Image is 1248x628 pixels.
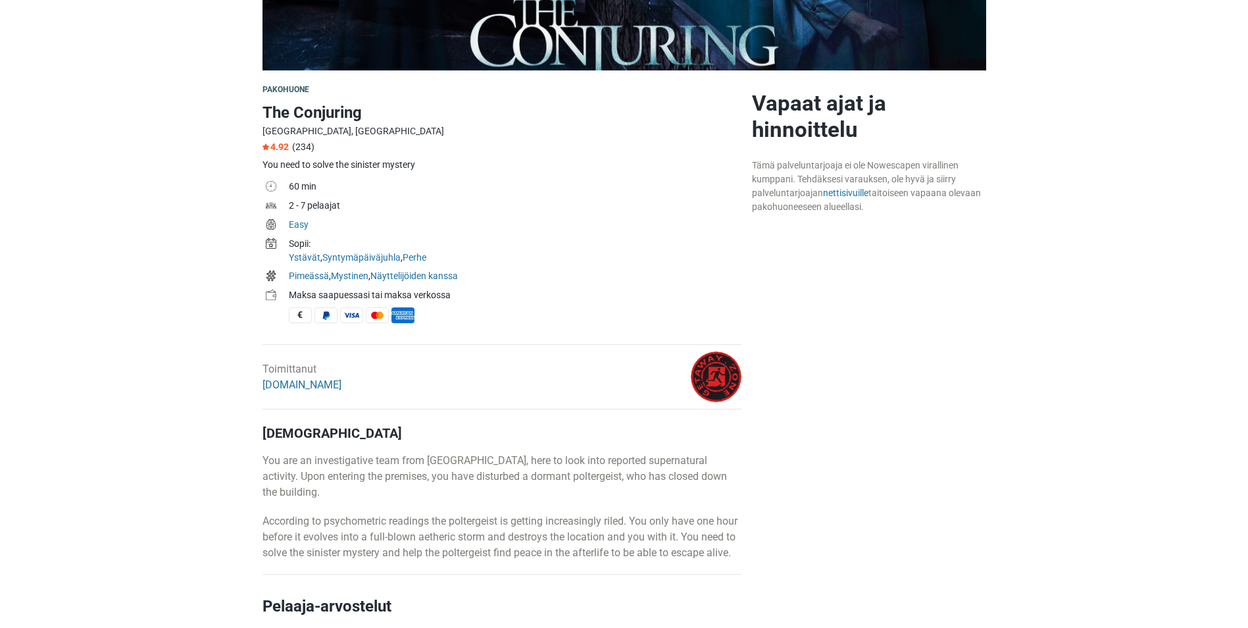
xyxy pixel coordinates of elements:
[403,252,426,263] a: Perhe
[289,271,329,281] a: Pimeässä
[262,85,310,94] span: Pakohuone
[289,178,741,197] td: 60 min
[292,142,314,152] span: (234)
[289,197,741,217] td: 2 - 7 pelaajat
[289,237,741,251] div: Sopii:
[691,352,741,402] img: 45fbc6d3e05ebd93l.png
[262,513,741,561] p: According to psychometric readings the poltergeist is getting increasingly riled. You only have o...
[289,307,312,323] span: Käteinen
[289,268,741,287] td: , ,
[340,307,363,323] span: Visa
[262,361,341,393] div: Toimittanut
[262,144,269,150] img: Star
[289,288,741,302] div: Maksa saapuessasi tai maksa verkossa
[752,90,986,143] h2: Vapaat ajat ja hinnoittelu
[262,158,741,172] div: You need to solve the sinister mystery
[314,307,337,323] span: PayPal
[262,142,289,152] span: 4.92
[262,124,741,138] div: [GEOGRAPHIC_DATA], [GEOGRAPHIC_DATA]
[366,307,389,323] span: MasterCard
[322,252,401,263] a: Syntymäpäiväjuhla
[823,188,868,198] a: nettisivuille
[391,307,414,323] span: American Express
[262,453,741,500] p: You are an investigative team from [GEOGRAPHIC_DATA], here to look into reported supernatural act...
[262,425,741,441] h4: [DEMOGRAPHIC_DATA]
[752,159,986,214] div: Tämä palveluntarjoaja ei ole Nowescapen virallinen kumppani. Tehdäksesi varauksen, ole hyvä ja si...
[289,252,320,263] a: Ystävät
[331,271,368,281] a: Mystinen
[262,379,341,391] a: [DOMAIN_NAME]
[289,236,741,268] td: , ,
[262,101,741,124] h1: The Conjuring
[289,219,309,230] a: Easy
[370,271,458,281] a: Näyttelijöiden kanssa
